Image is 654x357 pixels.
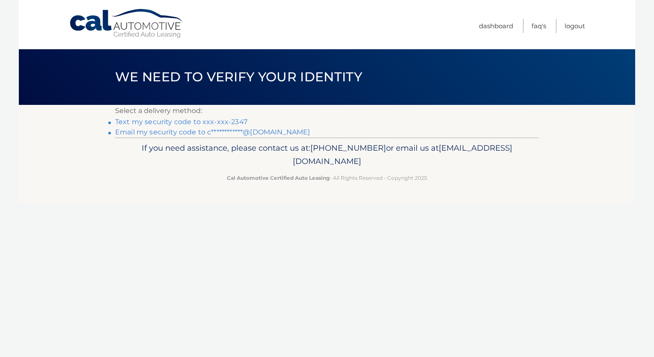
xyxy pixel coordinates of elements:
[479,19,513,33] a: Dashboard
[532,19,546,33] a: FAQ's
[310,143,386,153] span: [PHONE_NUMBER]
[121,173,533,182] p: - All Rights Reserved - Copyright 2025
[115,118,247,126] a: Text my security code to xxx-xxx-2347
[69,9,184,39] a: Cal Automotive
[121,141,533,169] p: If you need assistance, please contact us at: or email us at
[227,175,330,181] strong: Cal Automotive Certified Auto Leasing
[115,69,362,85] span: We need to verify your identity
[565,19,585,33] a: Logout
[115,105,539,117] p: Select a delivery method:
